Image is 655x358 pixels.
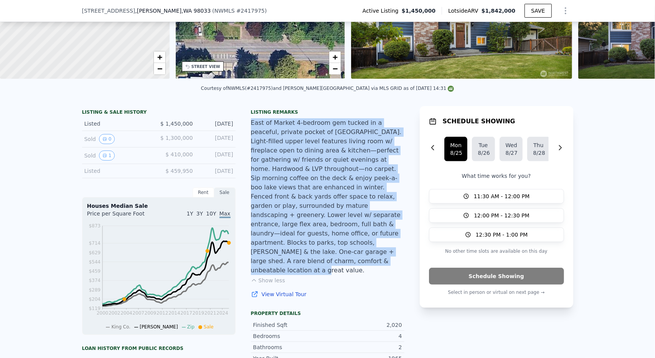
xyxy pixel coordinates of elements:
a: Zoom in [154,51,165,63]
span: + [333,52,338,62]
tspan: 2012 [157,311,168,316]
div: Property details [251,310,404,317]
div: Tue [478,141,489,149]
div: [DATE] [199,151,233,161]
div: 4 [328,332,402,340]
span: 1Y [186,210,193,217]
div: Sold [84,151,153,161]
span: Max [219,210,231,218]
span: , [PERSON_NAME] [135,7,211,15]
button: Thu8/28 [527,137,550,161]
div: 8/26 [478,149,489,157]
div: Wed [506,141,516,149]
span: $1,842,000 [482,8,516,14]
div: 8/25 [450,149,461,157]
span: 3Y [196,210,203,217]
div: 2,020 [328,321,402,329]
a: View Virtual Tour [251,290,404,298]
button: View historical data [99,134,115,144]
tspan: $629 [89,250,101,255]
div: Price per Square Foot [87,210,159,222]
button: Tue8/26 [472,137,495,161]
div: LISTING & SALE HISTORY [82,109,236,117]
button: View historical data [99,151,115,161]
p: Select in person or virtual on next page → [429,288,564,297]
span: Lotside ARV [448,7,481,15]
span: Sale [204,324,214,330]
tspan: $204 [89,297,101,302]
button: Mon8/25 [444,137,467,161]
tspan: 2017 [180,311,192,316]
div: 8/27 [506,149,516,157]
span: + [157,52,162,62]
button: SAVE [525,4,551,18]
span: # 2417975 [236,8,265,14]
h1: SCHEDULE SHOWING [443,117,515,126]
div: Sale [214,187,236,197]
span: [STREET_ADDRESS] [82,7,135,15]
a: Zoom in [329,51,341,63]
div: Houses Median Sale [87,202,231,210]
span: 12:00 PM - 12:30 PM [474,212,530,219]
div: Listed [84,120,153,128]
tspan: $374 [89,278,101,283]
span: 11:30 AM - 12:00 PM [474,192,530,200]
tspan: 2004 [120,311,132,316]
div: Courtesy of NWMLS (#2417975) and [PERSON_NAME][GEOGRAPHIC_DATA] via MLS GRID as of [DATE] 14:31 [201,86,454,91]
div: Bathrooms [253,343,328,351]
div: Thu [533,141,544,149]
span: [PERSON_NAME] [140,324,178,330]
tspan: $119 [89,306,101,312]
span: $ 459,950 [165,168,193,174]
div: Mon [450,141,461,149]
a: Zoom out [329,63,341,75]
p: What time works for you? [429,172,564,180]
div: Bedrooms [253,332,328,340]
span: $ 1,300,000 [160,135,193,141]
span: − [157,64,162,73]
span: − [333,64,338,73]
span: Zip [187,324,195,330]
div: Listed [84,167,153,175]
tspan: $714 [89,241,101,246]
button: 12:00 PM - 12:30 PM [429,208,564,223]
tspan: $289 [89,287,101,293]
button: Wed8/27 [500,137,523,161]
div: [DATE] [199,120,233,128]
div: Rent [193,187,214,197]
span: , WA 98033 [181,8,211,14]
div: [DATE] [199,134,233,144]
tspan: $459 [89,268,101,274]
tspan: 2007 [132,311,144,316]
span: 12:30 PM - 1:00 PM [476,231,528,239]
tspan: 2024 [216,311,228,316]
button: 11:30 AM - 12:00 PM [429,189,564,204]
div: East of Market 4-bedroom gem tucked in a peaceful, private pocket of [GEOGRAPHIC_DATA]. Light-fil... [251,118,404,275]
div: Sold [84,134,153,144]
tspan: 2021 [205,311,216,316]
tspan: 2002 [109,311,120,316]
span: $ 1,450,000 [160,121,193,127]
tspan: 2019 [192,311,204,316]
div: Finished Sqft [253,321,328,329]
span: $1,450,000 [402,7,436,15]
tspan: 2000 [96,311,108,316]
button: Show Options [558,3,573,18]
span: King Co. [111,324,130,330]
tspan: $544 [89,259,101,265]
span: NWMLS [214,8,235,14]
div: [DATE] [199,167,233,175]
span: Active Listing [363,7,402,15]
a: Zoom out [154,63,165,75]
div: 2 [328,343,402,351]
tspan: 2014 [168,311,180,316]
p: No other time slots are available on this day [429,247,564,256]
span: 10Y [206,210,216,217]
button: Schedule Showing [429,268,564,285]
div: Listing remarks [251,109,404,115]
tspan: $873 [89,223,101,229]
img: NWMLS Logo [448,86,454,92]
span: $ 410,000 [165,151,193,157]
button: Show less [251,277,285,284]
div: Loan history from public records [82,345,236,351]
